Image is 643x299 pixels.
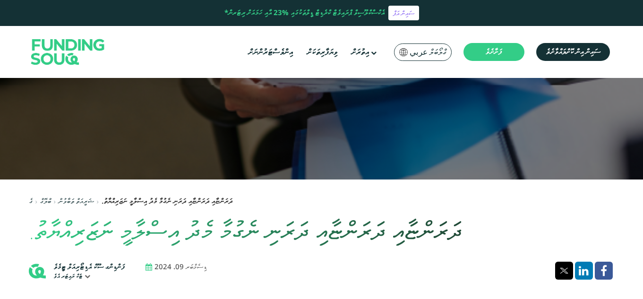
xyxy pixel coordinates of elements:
[29,263,46,280] img: ބްލޮގް ލިޔުންތެރިޔާ
[29,213,462,249] font: ދަރަންޏާއި ދަރަންޏާއި ދަރަނި ނެގުމާ މެދު އިސްލާމީ ނަޒަރިއްޔާތު.
[22,28,114,76] img: ލޯގޯ
[40,196,51,206] a: ބްލޮގް
[59,196,94,206] a: ޝަރީއަތް ތަބާވުން
[154,262,207,272] font: ޑިސެމްބަރ 09، 2024
[393,9,414,18] font: ސައިން އަޕް
[102,196,232,206] font: ދަރަންޏާއި ދަރަންޏާއި ދަރަނި ނެގުމާ މެދު އިސްލާމީ ނަޒަރިއްޔާތު.
[560,268,568,273] img: ޓްވިޓަރ
[224,8,385,18] font: އެކްސްކްލޫސިވް ޕްރައިވެޓް ކްރެޑިޓް ޑީލްތަކުގައި %23 އާއި ހަމައަށް ރިޓަރން*
[29,196,33,206] a: ގެ
[546,46,600,58] font: ސައިން އިން ކޮށްލައްވާށެވެ
[399,48,408,56] img: އެސްއޭ ދިދަ
[246,44,295,60] a: އިންވެސްޓަރުންނަށް
[249,46,293,58] font: އިންވެސްޓަރުންނަށް
[53,262,125,272] font: ފަންޑިންގ ސޫކް އެޑިޓޯރިއަލް ޓީމެވެ
[388,6,419,20] a: ސައިން އަޕް
[352,46,369,58] font: އިތުރަށް
[536,43,610,61] a: ސައިން އިން ކޮށްލައްވާށެވެ
[307,46,337,58] font: ވިޔަފާރިތަކަށް
[305,44,340,60] a: ވިޔަފާރިތަކަށް
[410,46,446,58] font: ގްލޯބަލް عربي
[485,46,502,58] font: ފަށާށެވެ
[53,272,82,281] font: ޓެކް ރައިޓަރ އެވެ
